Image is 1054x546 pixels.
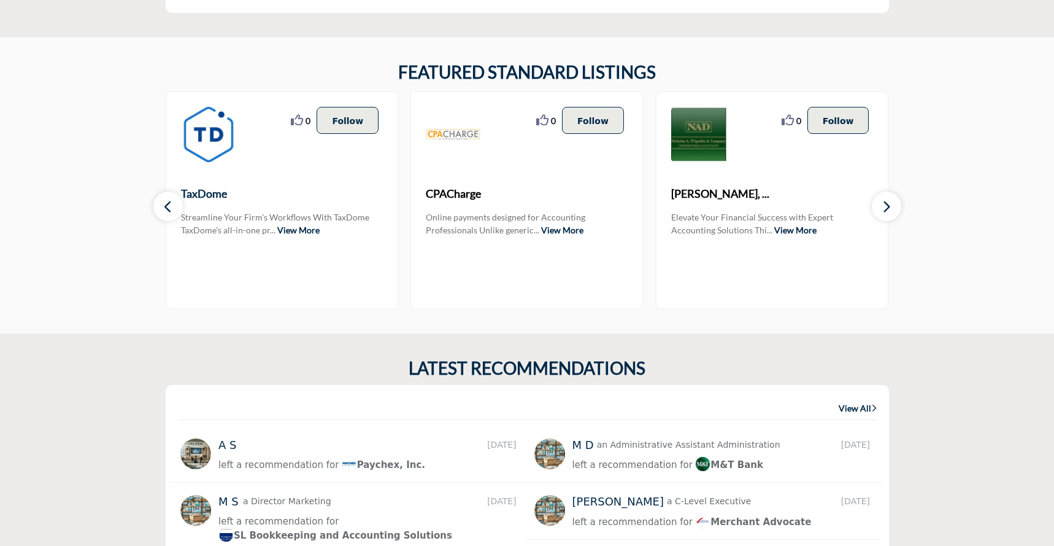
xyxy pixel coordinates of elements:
[306,114,310,127] span: 0
[218,459,339,470] span: left a recommendation for
[218,530,452,541] span: SL Bookkeeping and Accounting Solutions
[572,498,664,512] h5: [PERSON_NAME]
[180,439,211,469] img: avtar-image
[426,185,628,202] span: CPACharge
[667,498,751,511] p: a C-Level Executive
[671,107,726,162] img: Nicholas A. D'Apolito, CPA
[243,495,331,508] p: a Director Marketing
[181,211,383,235] p: Streamline Your Firm's Workflows With TaxDome TaxDome's all-in-one pr
[774,225,817,235] a: View More
[597,442,780,454] p: an Administrative Assistant Administration
[695,461,763,476] a: imageM&T Bank
[487,495,520,508] span: [DATE]
[534,498,565,529] img: avtar-image
[534,225,539,235] span: ...
[572,462,693,474] span: left a recommendation for
[426,211,628,235] p: Online payments designed for Accounting Professionals Unlike generic
[398,62,656,83] h2: FEATURED STANDARD LISTINGS
[695,517,710,532] img: image
[181,177,383,210] a: TaxDome
[534,442,565,472] img: avtar-image
[342,456,357,472] img: image
[270,225,275,235] span: ...
[180,495,211,526] img: avtar-image
[218,527,234,542] img: image
[807,107,869,134] button: Follow
[218,528,452,544] a: imageSL Bookkeeping and Accounting Solutions
[695,462,763,474] span: M&T Bank
[426,177,628,210] a: CPACharge
[671,211,874,235] p: Elevate Your Financial Success with Expert Accounting Solutions Thi
[409,358,645,379] h2: LATEST RECOMMENDATIONS
[695,518,811,533] a: imageMerchant Advocate
[218,516,339,527] span: left a recommendation for
[541,225,583,235] a: View More
[767,225,772,235] span: ...
[796,114,801,127] span: 0
[841,498,874,511] span: [DATE]
[218,495,240,509] h5: M S
[572,520,693,531] span: left a recommendation for
[671,177,874,210] a: [PERSON_NAME], ...
[317,107,379,134] button: Follow
[671,185,874,202] span: [PERSON_NAME], ...
[551,114,556,127] span: 0
[426,107,481,162] img: CPACharge
[839,402,877,415] a: View All
[841,442,874,454] span: [DATE]
[181,107,236,162] img: TaxDome
[823,114,854,127] p: Follow
[695,520,811,531] span: Merchant Advocate
[342,458,425,473] a: imagePaychex, Inc.
[218,439,240,452] h5: A S
[577,114,609,127] p: Follow
[332,114,363,127] p: Follow
[342,459,425,470] span: Paychex, Inc.
[562,107,624,134] button: Follow
[671,177,874,210] b: Nicholas A. D'Apolito, CPA
[277,225,320,235] a: View More
[572,442,594,455] h5: M D
[487,439,520,451] span: [DATE]
[695,459,710,475] img: image
[181,185,383,202] span: TaxDome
